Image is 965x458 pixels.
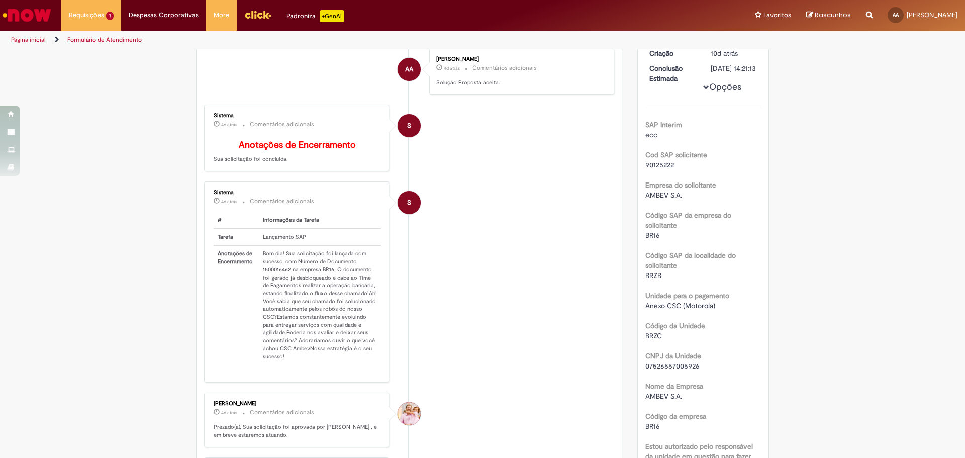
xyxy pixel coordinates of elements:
b: Código SAP da localidade do solicitante [645,251,736,270]
div: [DATE] 14:21:13 [711,63,757,73]
dt: Conclusão Estimada [642,63,704,83]
a: Página inicial [11,36,46,44]
span: Requisições [69,10,104,20]
b: Cod SAP solicitante [645,150,707,159]
div: [PERSON_NAME] [436,56,604,62]
td: Lançamento SAP [259,229,381,246]
span: AMBEV S.A. [645,392,682,401]
small: Comentários adicionais [472,64,537,72]
span: BR16 [645,422,660,431]
span: Rascunhos [815,10,851,20]
span: 4d atrás [221,410,237,416]
span: BR16 [645,231,660,240]
ul: Trilhas de página [8,31,636,49]
time: 20/08/2025 14:40:47 [711,49,738,58]
b: Empresa do solicitante [645,180,716,190]
b: Nome da Empresa [645,382,703,391]
b: Unidade para o pagamento [645,291,729,300]
th: Informações da Tarefa [259,212,381,229]
td: Bom dia! Sua solicitação foi lançada com sucesso, com Número de Documento 1500016462 na empresa B... [259,245,381,364]
time: 26/08/2025 09:32:21 [221,122,237,128]
b: Código da empresa [645,412,706,421]
span: Favoritos [763,10,791,20]
dt: Criação [642,48,704,58]
b: CNPJ da Unidade [645,351,701,360]
th: Anotações de Encerramento [214,245,259,364]
span: AA [893,12,899,18]
div: Fernando Henrique De Souza [398,402,421,425]
span: BRZB [645,271,661,280]
div: Padroniza [286,10,344,22]
span: BRZC [645,331,662,340]
div: System [398,191,421,214]
p: Solução Proposta aceita. [436,79,604,87]
a: Rascunhos [806,11,851,20]
span: S [407,114,411,138]
span: 07526557005926 [645,361,700,371]
div: [PERSON_NAME] [214,401,381,407]
small: Comentários adicionais [250,408,314,417]
img: click_logo_yellow_360x200.png [244,7,271,22]
b: Código da Unidade [645,321,705,330]
span: 90125222 [645,160,674,169]
span: Despesas Corporativas [129,10,199,20]
small: Comentários adicionais [250,197,314,206]
a: Formulário de Atendimento [67,36,142,44]
div: 20/08/2025 14:40:47 [711,48,757,58]
th: # [214,212,259,229]
span: AMBEV S.A. [645,191,682,200]
small: Comentários adicionais [250,120,314,129]
time: 26/08/2025 09:32:18 [221,199,237,205]
span: ecc [645,130,657,139]
img: ServiceNow [1,5,53,25]
time: 26/08/2025 10:12:43 [444,65,460,71]
span: AA [405,57,413,81]
th: Tarefa [214,229,259,246]
span: More [214,10,229,20]
span: 1 [106,12,114,20]
b: Anotações de Encerramento [239,139,356,151]
div: System [398,114,421,137]
span: Anexo CSC (Motorola) [645,301,715,310]
b: Código SAP da empresa do solicitante [645,211,731,230]
p: +GenAi [320,10,344,22]
div: Sistema [214,190,381,196]
span: 4d atrás [444,65,460,71]
time: 26/08/2025 08:28:36 [221,410,237,416]
span: 4d atrás [221,122,237,128]
div: Amanda Gabrieli Aparecida Almeida [398,58,421,81]
span: S [407,191,411,215]
b: SAP Interim [645,120,682,129]
p: Sua solicitação foi concluída. [214,140,381,163]
div: Sistema [214,113,381,119]
p: Prezado(a), Sua solicitação foi aprovada por [PERSON_NAME] , e em breve estaremos atuando. [214,423,381,439]
span: [PERSON_NAME] [907,11,957,19]
span: 10d atrás [711,49,738,58]
span: 4d atrás [221,199,237,205]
